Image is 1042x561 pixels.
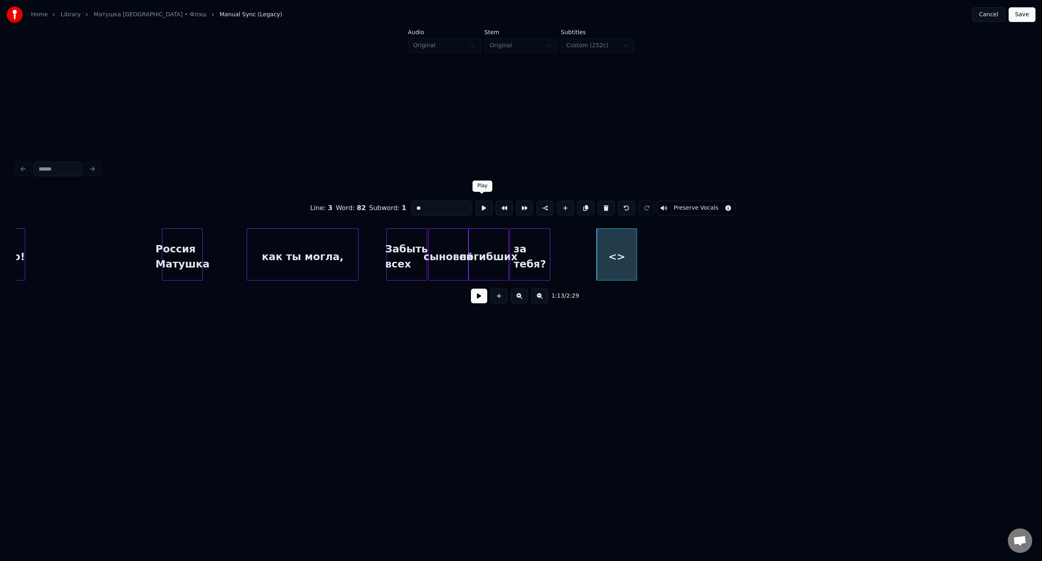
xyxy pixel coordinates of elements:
div: Line : [310,203,333,213]
label: Stem [484,29,558,35]
a: Home [31,11,48,19]
button: Toggle [657,201,735,215]
button: Save [1009,7,1035,22]
label: Audio [408,29,481,35]
div: Play [477,183,488,189]
span: 82 [357,204,366,212]
a: Матушка [GEOGRAPHIC_DATA] • Флэш [94,11,206,19]
img: youka [7,7,23,23]
span: 2:29 [566,292,579,300]
span: 3 [328,204,333,212]
div: Subword : [369,203,406,213]
label: Subtitles [561,29,634,35]
div: / [552,292,571,300]
span: 1 [402,204,406,212]
span: 1:13 [552,292,564,300]
a: Library [61,11,81,19]
div: Word : [336,203,366,213]
span: Manual Sync (Legacy) [220,11,282,19]
nav: breadcrumb [31,11,282,19]
button: Cancel [972,7,1005,22]
div: Open chat [1008,528,1032,553]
